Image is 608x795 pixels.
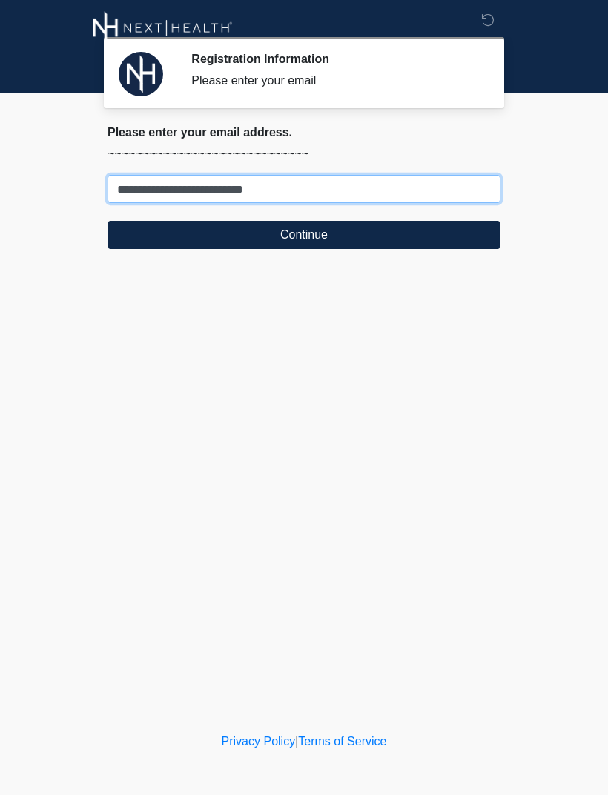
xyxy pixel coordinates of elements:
img: Agent Avatar [119,52,163,96]
a: Privacy Policy [222,735,296,748]
div: Please enter your email [191,72,478,90]
p: ~~~~~~~~~~~~~~~~~~~~~~~~~~~~~ [108,145,500,163]
h2: Registration Information [191,52,478,66]
button: Continue [108,221,500,249]
a: | [295,735,298,748]
h2: Please enter your email address. [108,125,500,139]
a: Terms of Service [298,735,386,748]
img: Next-Health Montecito Logo [93,11,233,44]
